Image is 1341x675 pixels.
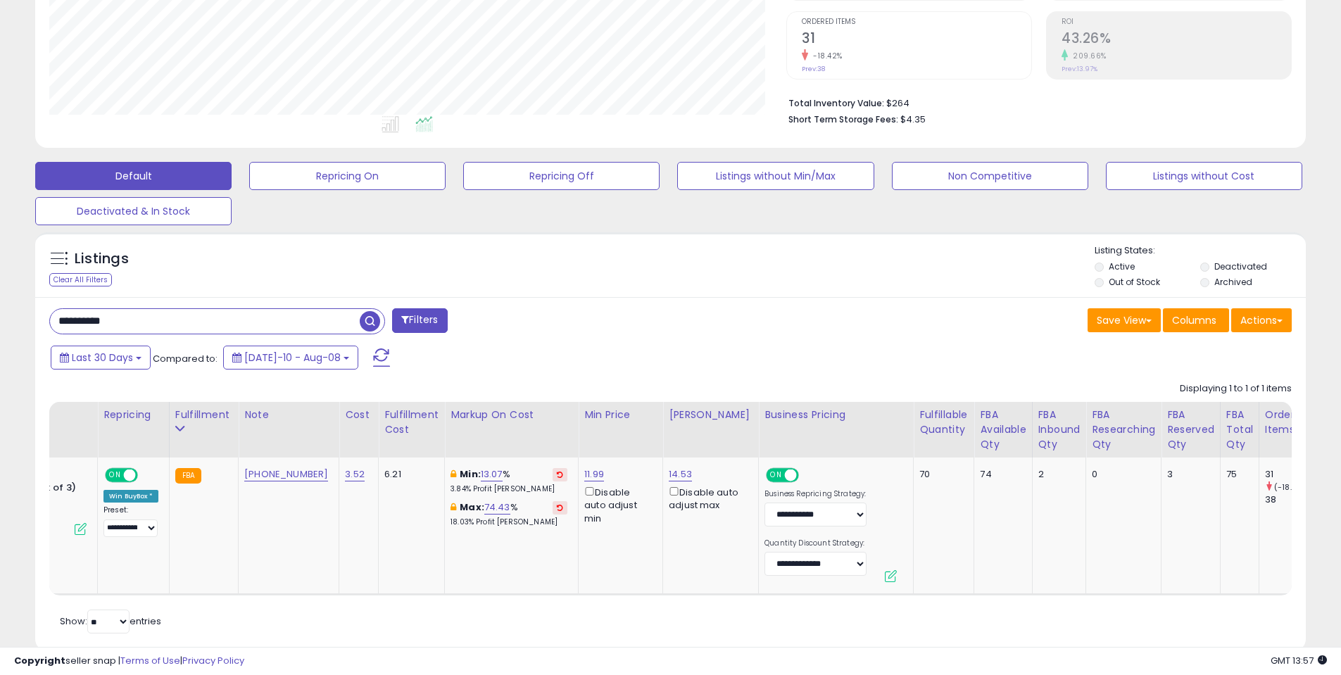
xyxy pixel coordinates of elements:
[1231,308,1292,332] button: Actions
[1271,654,1327,667] span: 2025-09-8 13:57 GMT
[980,468,1021,481] div: 74
[1214,260,1267,272] label: Deactivated
[669,467,692,481] a: 14.53
[1172,313,1216,327] span: Columns
[900,113,926,126] span: $4.35
[120,654,180,667] a: Terms of Use
[1167,408,1214,452] div: FBA Reserved Qty
[1062,30,1291,49] h2: 43.26%
[1106,162,1302,190] button: Listings without Cost
[463,162,660,190] button: Repricing Off
[103,408,163,422] div: Repricing
[584,484,652,525] div: Disable auto adjust min
[1095,244,1306,258] p: Listing States:
[802,65,825,73] small: Prev: 38
[1226,468,1248,481] div: 75
[481,467,503,481] a: 13.07
[460,467,481,481] b: Min:
[1274,481,1311,493] small: (-18.42%)
[1265,468,1322,481] div: 31
[1062,65,1097,73] small: Prev: 13.97%
[75,249,129,269] h5: Listings
[1068,51,1107,61] small: 209.66%
[764,489,867,499] label: Business Repricing Strategy:
[103,505,158,537] div: Preset:
[1265,408,1316,437] div: Ordered Items
[919,468,963,481] div: 70
[1163,308,1229,332] button: Columns
[1092,408,1155,452] div: FBA Researching Qty
[72,351,133,365] span: Last 30 Days
[384,468,434,481] div: 6.21
[1062,18,1291,26] span: ROI
[175,468,201,484] small: FBA
[244,467,328,481] a: [PHONE_NUMBER]
[136,469,158,481] span: OFF
[1214,276,1252,288] label: Archived
[802,30,1031,49] h2: 31
[584,408,657,422] div: Min Price
[669,484,748,512] div: Disable auto adjust max
[764,408,907,422] div: Business Pricing
[1226,408,1253,452] div: FBA Total Qty
[392,308,447,333] button: Filters
[1265,493,1322,506] div: 38
[677,162,874,190] button: Listings without Min/Max
[797,469,819,481] span: OFF
[51,346,151,370] button: Last 30 Days
[1038,408,1081,452] div: FBA inbound Qty
[345,408,372,422] div: Cost
[980,408,1026,452] div: FBA Available Qty
[788,97,884,109] b: Total Inventory Value:
[1180,382,1292,396] div: Displaying 1 to 1 of 1 items
[182,654,244,667] a: Privacy Policy
[249,162,446,190] button: Repricing On
[451,408,572,422] div: Markup on Cost
[14,655,244,668] div: seller snap | |
[788,94,1281,111] li: $264
[223,346,358,370] button: [DATE]-10 - Aug-08
[764,538,867,548] label: Quantity Discount Strategy:
[384,408,439,437] div: Fulfillment Cost
[14,654,65,667] strong: Copyright
[153,352,218,365] span: Compared to:
[49,273,112,286] div: Clear All Filters
[802,18,1031,26] span: Ordered Items
[35,162,232,190] button: Default
[1092,468,1150,481] div: 0
[451,468,567,494] div: %
[584,467,604,481] a: 11.99
[103,490,158,503] div: Win BuyBox *
[345,467,365,481] a: 3.52
[106,469,124,481] span: ON
[892,162,1088,190] button: Non Competitive
[1109,260,1135,272] label: Active
[919,408,968,437] div: Fulfillable Quantity
[669,408,753,422] div: [PERSON_NAME]
[1038,468,1076,481] div: 2
[244,351,341,365] span: [DATE]-10 - Aug-08
[788,113,898,125] b: Short Term Storage Fees:
[175,408,232,422] div: Fulfillment
[484,500,510,515] a: 74.43
[445,402,579,458] th: The percentage added to the cost of goods (COGS) that forms the calculator for Min & Max prices.
[451,517,567,527] p: 18.03% Profit [PERSON_NAME]
[60,614,161,628] span: Show: entries
[244,408,333,422] div: Note
[808,51,843,61] small: -18.42%
[1088,308,1161,332] button: Save View
[767,469,785,481] span: ON
[460,500,484,514] b: Max:
[1109,276,1160,288] label: Out of Stock
[451,484,567,494] p: 3.84% Profit [PERSON_NAME]
[451,501,567,527] div: %
[35,197,232,225] button: Deactivated & In Stock
[1167,468,1209,481] div: 3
